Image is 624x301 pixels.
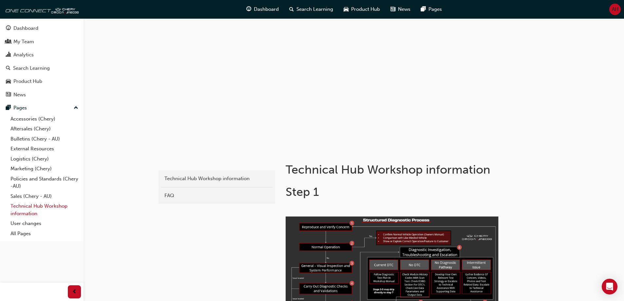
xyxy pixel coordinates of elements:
[13,38,34,46] div: My Team
[398,6,410,13] span: News
[8,191,81,201] a: Sales (Chery - AU)
[13,65,50,72] div: Search Learning
[6,105,11,111] span: pages-icon
[8,144,81,154] a: External Resources
[286,162,501,177] h1: Technical Hub Workshop information
[385,3,416,16] a: news-iconNews
[3,89,81,101] a: News
[286,185,319,199] span: Step 1
[8,134,81,144] a: Bulletins (Chery - AU)
[13,104,27,112] div: Pages
[72,288,77,296] span: prev-icon
[13,91,26,99] div: News
[289,5,294,13] span: search-icon
[338,3,385,16] a: car-iconProduct Hub
[421,5,426,13] span: pages-icon
[416,3,447,16] a: pages-iconPages
[8,229,81,239] a: All Pages
[164,175,269,182] div: Technical Hub Workshop information
[161,173,273,184] a: Technical Hub Workshop information
[390,5,395,13] span: news-icon
[3,3,79,16] img: oneconnect
[74,104,78,112] span: up-icon
[3,22,81,34] a: Dashboard
[6,79,11,85] span: car-icon
[8,201,81,218] a: Technical Hub Workshop information
[246,5,251,13] span: guage-icon
[3,75,81,87] a: Product Hub
[3,62,81,74] a: Search Learning
[6,66,10,71] span: search-icon
[3,21,81,102] button: DashboardMy TeamAnalyticsSearch LearningProduct HubNews
[296,6,333,13] span: Search Learning
[254,6,279,13] span: Dashboard
[3,49,81,61] a: Analytics
[6,39,11,45] span: people-icon
[13,78,42,85] div: Product Hub
[8,174,81,191] a: Policies and Standards (Chery -AU)
[3,102,81,114] button: Pages
[161,190,273,201] a: FAQ
[428,6,442,13] span: Pages
[164,192,269,199] div: FAQ
[609,4,621,15] button: AH
[8,154,81,164] a: Logistics (Chery)
[241,3,284,16] a: guage-iconDashboard
[612,6,618,13] span: AH
[351,6,380,13] span: Product Hub
[3,36,81,48] a: My Team
[6,92,11,98] span: news-icon
[284,3,338,16] a: search-iconSearch Learning
[6,52,11,58] span: chart-icon
[8,218,81,229] a: User changes
[8,124,81,134] a: Aftersales (Chery)
[8,114,81,124] a: Accessories (Chery)
[8,164,81,174] a: Marketing (Chery)
[13,51,34,59] div: Analytics
[6,26,11,31] span: guage-icon
[602,279,617,294] div: Open Intercom Messenger
[13,25,38,32] div: Dashboard
[344,5,349,13] span: car-icon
